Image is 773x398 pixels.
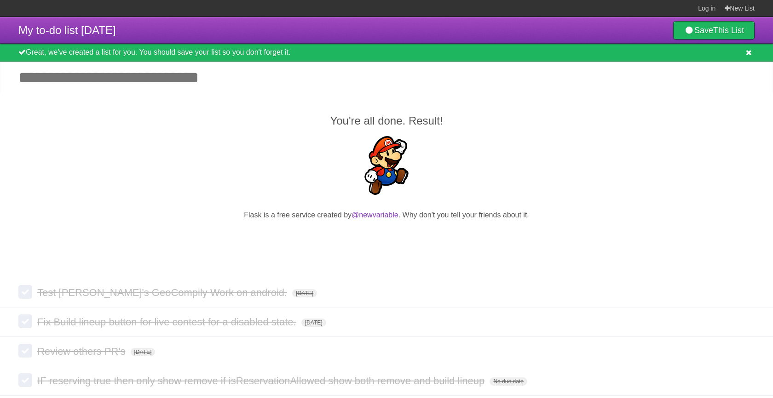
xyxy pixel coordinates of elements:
span: Test [PERSON_NAME]'s GeoCompily Work on android. [37,287,289,298]
p: Flask is a free service created by . Why don't you tell your friends about it. [18,210,755,221]
span: [DATE] [131,348,156,356]
label: Done [18,285,32,299]
label: Done [18,314,32,328]
span: No due date [490,377,527,386]
label: Done [18,373,32,387]
span: [DATE] [301,318,326,327]
span: IF reserving true then only show remove if isReservationAllowed show both remove and build lineup [37,375,487,387]
span: Review others PR's [37,346,127,357]
iframe: X Post Button [370,232,404,245]
label: Done [18,344,32,358]
a: SaveThis List [673,21,755,40]
a: @newvariable [352,211,398,219]
h2: You're all done. Result! [18,113,755,129]
span: Fix Build lineup button for live contest for a disabled state. [37,316,299,328]
b: This List [713,26,744,35]
img: Super Mario [357,136,416,195]
span: [DATE] [292,289,317,297]
span: My to-do list [DATE] [18,24,116,36]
